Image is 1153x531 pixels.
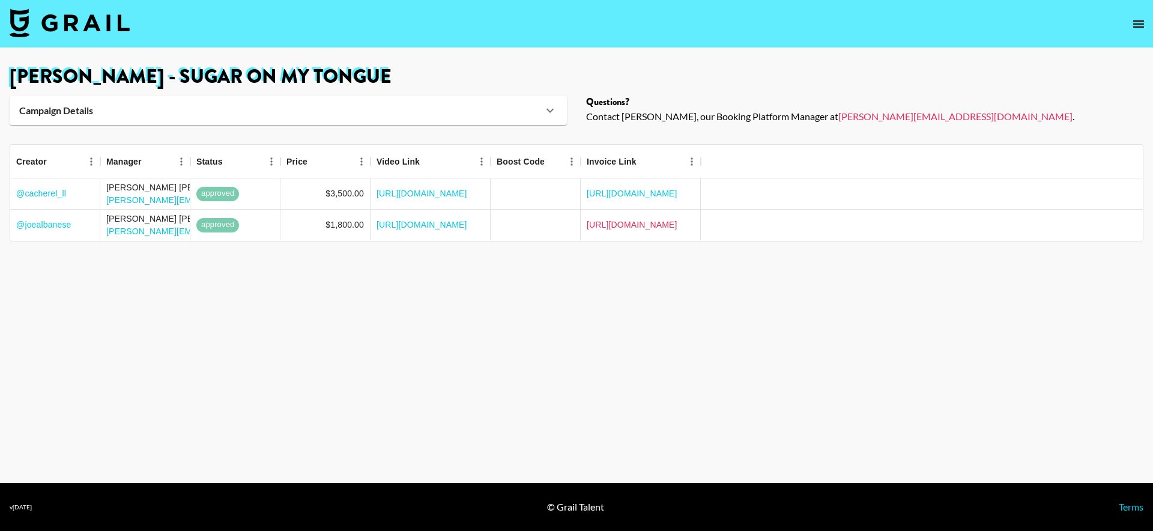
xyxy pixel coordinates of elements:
[1093,471,1139,517] iframe: Drift Widget Chat Controller
[280,145,371,178] div: Price
[325,187,364,199] div: $3,500.00
[142,153,159,170] button: Sort
[10,145,100,178] div: Creator
[10,96,567,125] div: Campaign Details
[587,187,677,199] a: [URL][DOMAIN_NAME]
[172,153,190,171] button: Menu
[325,219,364,231] div: $1,800.00
[262,153,280,171] button: Menu
[545,153,561,170] button: Sort
[10,503,32,511] div: v [DATE]
[497,145,545,178] div: Boost Code
[637,153,653,170] button: Sort
[16,187,66,199] a: @cacherel_ll
[371,145,491,178] div: Video Link
[377,219,467,231] a: [URL][DOMAIN_NAME]
[286,145,307,178] div: Price
[491,145,581,178] div: Boost Code
[473,153,491,171] button: Menu
[10,8,130,37] img: Grail Talent
[353,153,371,171] button: Menu
[106,226,322,236] a: [PERSON_NAME][EMAIL_ADDRESS][DOMAIN_NAME]
[587,219,677,231] a: [URL][DOMAIN_NAME]
[10,67,1143,86] h1: [PERSON_NAME] - Sugar on my tongue
[586,96,1143,108] div: Questions?
[196,219,239,231] span: approved
[420,153,437,170] button: Sort
[16,219,71,231] a: @joealbanese
[223,153,240,170] button: Sort
[19,105,93,117] strong: Campaign Details
[547,501,604,513] div: © Grail Talent
[106,195,322,205] a: [PERSON_NAME][EMAIL_ADDRESS][DOMAIN_NAME]
[838,111,1073,122] a: [PERSON_NAME][EMAIL_ADDRESS][DOMAIN_NAME]
[587,145,637,178] div: Invoice Link
[106,145,142,178] div: Manager
[47,153,64,170] button: Sort
[683,153,701,171] button: Menu
[377,187,467,199] a: [URL][DOMAIN_NAME]
[106,213,322,225] div: [PERSON_NAME] [PERSON_NAME]
[106,181,322,193] div: [PERSON_NAME] [PERSON_NAME]
[307,153,324,170] button: Sort
[196,188,239,199] span: approved
[16,145,47,178] div: Creator
[563,153,581,171] button: Menu
[586,111,1143,123] div: Contact [PERSON_NAME], our Booking Platform Manager at .
[1127,12,1151,36] button: open drawer
[377,145,420,178] div: Video Link
[82,153,100,171] button: Menu
[196,145,223,178] div: Status
[100,145,190,178] div: Manager
[581,145,701,178] div: Invoice Link
[190,145,280,178] div: Status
